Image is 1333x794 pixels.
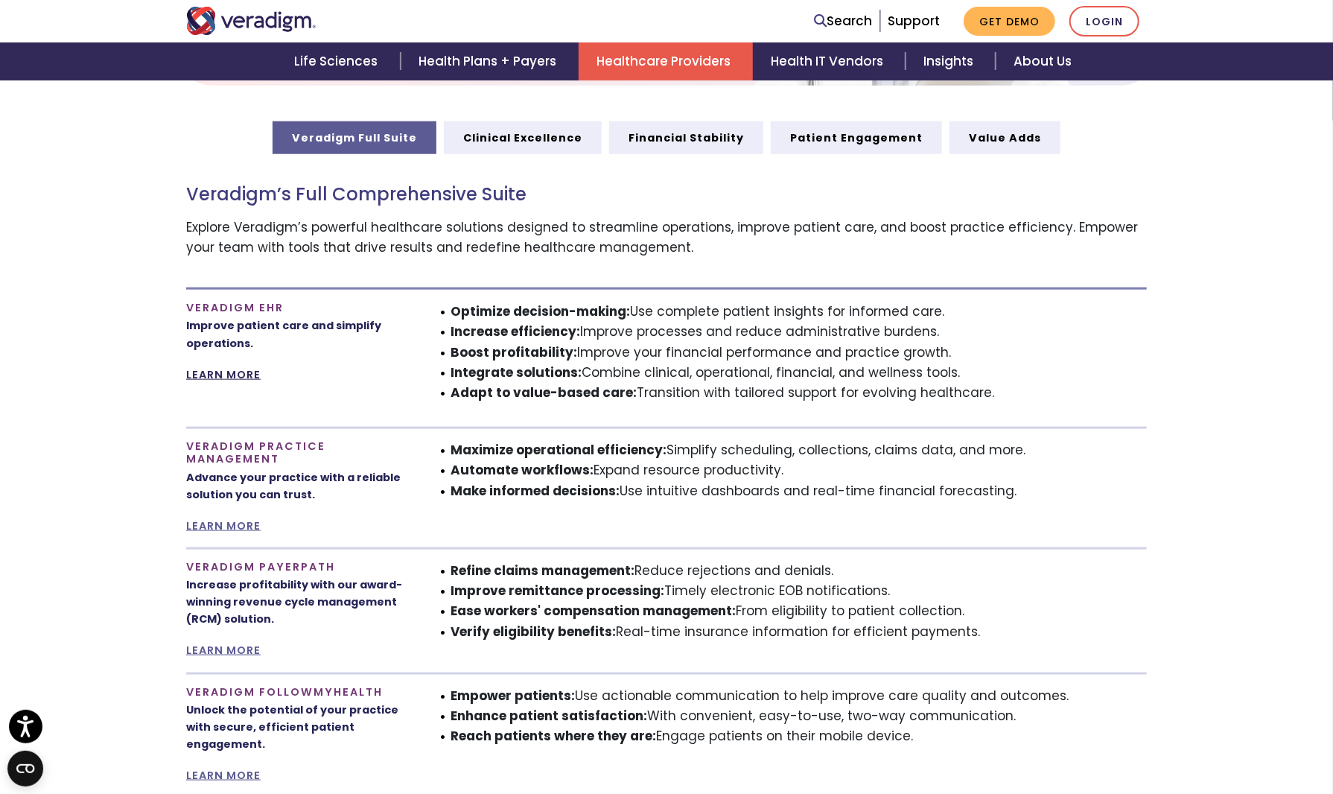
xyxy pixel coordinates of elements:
strong: Increase efficiency: [451,323,581,340]
a: LEARN MORE [186,768,261,783]
a: Financial Stability [609,121,763,154]
a: Support [888,12,940,30]
li: Real-time insurance information for efficient payments. [451,622,1148,642]
a: Life Sciences [277,42,401,80]
a: LEARN MORE [186,518,261,533]
p: Increase profitability with our award-winning revenue cycle management (RCM) solution. [186,577,410,628]
h4: Veradigm FollowMyHealth [186,686,410,699]
li: Use complete patient insights for informed care. [451,302,1148,322]
h4: Veradigm Payerpath [186,561,410,574]
strong: Verify eligibility benefits: [451,623,617,641]
a: Get Demo [964,7,1055,36]
p: Explore Veradigm’s powerful healthcare solutions designed to streamline operations, improve patie... [186,217,1147,258]
a: Insights [906,42,996,80]
li: Improve processes and reduce administrative burdens. [451,322,1148,342]
li: Transition with tailored support for evolving healthcare. [451,383,1148,403]
li: Use intuitive dashboards and real-time financial forecasting. [451,481,1148,501]
a: Health Plans + Payers [401,42,579,80]
li: Reduce rejections and denials. [451,561,1148,581]
h3: Veradigm’s Full Comprehensive Suite [186,184,1147,206]
p: Improve patient care and simplify operations. [186,317,410,352]
li: With convenient, easy-to-use, two-way communication. [451,706,1148,726]
strong: Empower patients: [451,687,576,705]
strong: Enhance patient satisfaction: [451,707,648,725]
strong: Refine claims management: [451,562,635,579]
h4: Veradigm Practice Management [186,440,410,466]
li: Expand resource productivity. [451,460,1148,480]
strong: Ease workers' compensation management: [451,602,737,620]
a: Clinical Excellence [444,121,602,154]
strong: Maximize operational efficiency: [451,441,667,459]
button: Open CMP widget [7,751,43,787]
strong: Improve remittance processing: [451,582,665,600]
strong: Optimize decision-making: [451,302,631,320]
a: Login [1069,6,1139,36]
li: Simplify scheduling, collections, claims data, and more. [451,440,1148,460]
a: Value Adds [949,121,1060,154]
li: Engage patients on their mobile device. [451,726,1148,746]
li: Combine clinical, operational, financial, and wellness tools. [451,363,1148,383]
p: Unlock the potential of your practice with secure, efficient patient engagement. [186,702,410,753]
img: Veradigm logo [186,7,316,35]
li: Use actionable communication to help improve care quality and outcomes. [451,686,1148,706]
h4: Veradigm EHR [186,302,410,314]
a: Patient Engagement [771,121,942,154]
a: LEARN MORE [186,367,261,382]
iframe: Drift Chat Widget [1048,687,1315,776]
p: Advance your practice with a reliable solution you can trust. [186,469,410,504]
strong: Reach patients where they are: [451,727,657,745]
li: Improve your financial performance and practice growth. [451,343,1148,363]
a: LEARN MORE [186,643,261,658]
li: Timely electronic EOB notifications. [451,581,1148,601]
strong: Integrate solutions: [451,363,582,381]
a: About Us [996,42,1089,80]
strong: Make informed decisions: [451,482,620,500]
strong: Adapt to value-based care: [451,384,637,401]
a: Search [814,11,872,31]
strong: Boost profitability: [451,343,578,361]
li: From eligibility to patient collection. [451,601,1148,621]
a: Health IT Vendors [753,42,906,80]
a: Healthcare Providers [579,42,753,80]
a: Veradigm Full Suite [273,121,436,154]
strong: Automate workflows: [451,461,594,479]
